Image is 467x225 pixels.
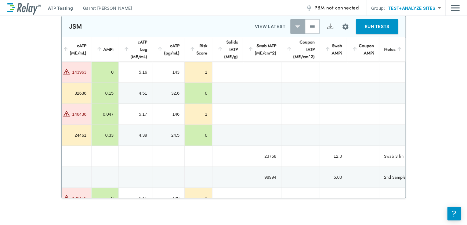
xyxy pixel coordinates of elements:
[379,167,418,188] td: 2nd Sample
[379,146,418,167] td: Swab 3 fin
[451,2,460,14] button: Main menu
[190,111,207,117] div: 1
[190,195,207,201] div: 1
[286,38,315,60] div: Coupon tATP (ME/cm^2)
[190,132,207,138] div: 0
[69,23,82,30] p: JSM
[314,4,359,12] span: PBM
[124,195,147,201] div: 5.11
[96,46,114,53] div: AMPi
[189,42,207,57] div: Risk Score
[63,110,70,117] img: Warning
[295,23,301,30] img: Latest
[384,46,413,53] div: Notes
[63,194,70,201] img: Warning
[157,69,179,75] div: 143
[96,111,114,117] div: 0.047
[309,23,315,30] img: View All
[255,23,285,30] p: VIEW LATEST
[342,23,349,30] img: Settings Icon
[124,69,147,75] div: 5.16
[124,111,147,117] div: 5.17
[447,207,461,220] iframe: Resource center
[190,90,207,96] div: 0
[337,19,353,35] button: Site setup
[157,132,179,138] div: 24.5
[323,19,337,34] button: Export
[96,195,114,201] div: 0
[217,38,238,60] div: Solids tATP (ME/g)
[96,69,114,75] div: 0
[72,69,86,75] div: 143963
[63,68,70,75] img: Warning
[157,195,179,201] div: 130
[157,111,179,117] div: 146
[306,5,312,11] img: Offline Icon
[248,153,276,159] div: 23758
[325,153,342,159] div: 12.0
[96,132,114,138] div: 0.33
[326,4,359,11] span: not connected
[324,42,342,57] div: Swab AMPi
[451,2,460,14] img: Drawer Icon
[248,42,276,57] div: Swab tATP (ME/cm^2)
[63,132,86,138] div: 24461
[248,174,276,180] div: 98994
[63,42,86,57] div: cATP (ME/mL)
[63,90,86,96] div: 32636
[157,90,179,96] div: 32.6
[48,5,73,11] p: ATP Testing
[371,5,385,11] p: Group:
[190,69,207,75] div: 1
[83,5,132,11] p: Garret [PERSON_NAME]
[352,42,374,57] div: Coupon AMPi
[325,174,342,180] div: 5.00
[356,19,398,34] button: RUN TESTS
[72,111,86,117] div: 146436
[157,42,179,57] div: cATP (pg/mL)
[326,23,334,30] img: Export Icon
[124,90,147,96] div: 4.51
[124,132,147,138] div: 4.39
[72,195,86,201] div: 130118
[303,2,361,14] button: PBM not connected
[123,38,147,60] div: cATP Log (ME/mL)
[7,2,41,15] img: LuminUltra Relay
[96,90,114,96] div: 0.15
